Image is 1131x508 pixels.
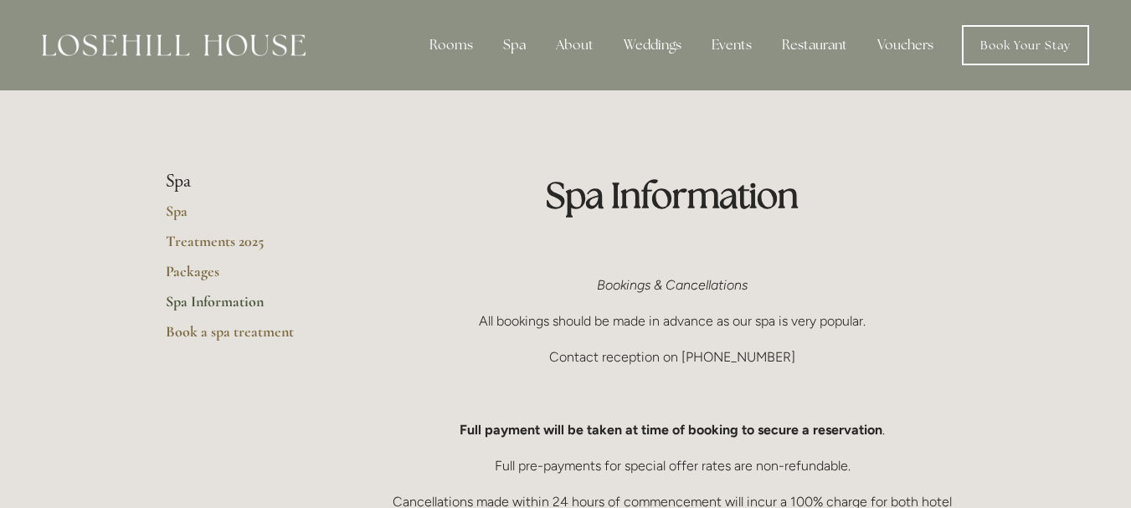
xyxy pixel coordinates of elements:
[864,28,947,62] a: Vouchers
[460,422,882,438] strong: Full payment will be taken at time of booking to secure a reservation
[769,28,861,62] div: Restaurant
[542,28,607,62] div: About
[379,454,966,477] p: Full pre-payments for special offer rates are non-refundable.
[166,232,326,262] a: Treatments 2025
[490,28,539,62] div: Spa
[42,34,306,56] img: Losehill House
[379,346,966,368] p: Contact reception on [PHONE_NUMBER]
[166,262,326,292] a: Packages
[166,202,326,232] a: Spa
[546,172,799,218] strong: Spa Information
[698,28,765,62] div: Events
[610,28,695,62] div: Weddings
[166,171,326,192] li: Spa
[166,322,326,352] a: Book a spa treatment
[416,28,486,62] div: Rooms
[962,25,1089,65] a: Book Your Stay
[597,277,748,293] em: Bookings & Cancellations
[379,418,966,441] p: .
[166,292,326,322] a: Spa Information
[379,310,966,332] p: All bookings should be made in advance as our spa is very popular.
